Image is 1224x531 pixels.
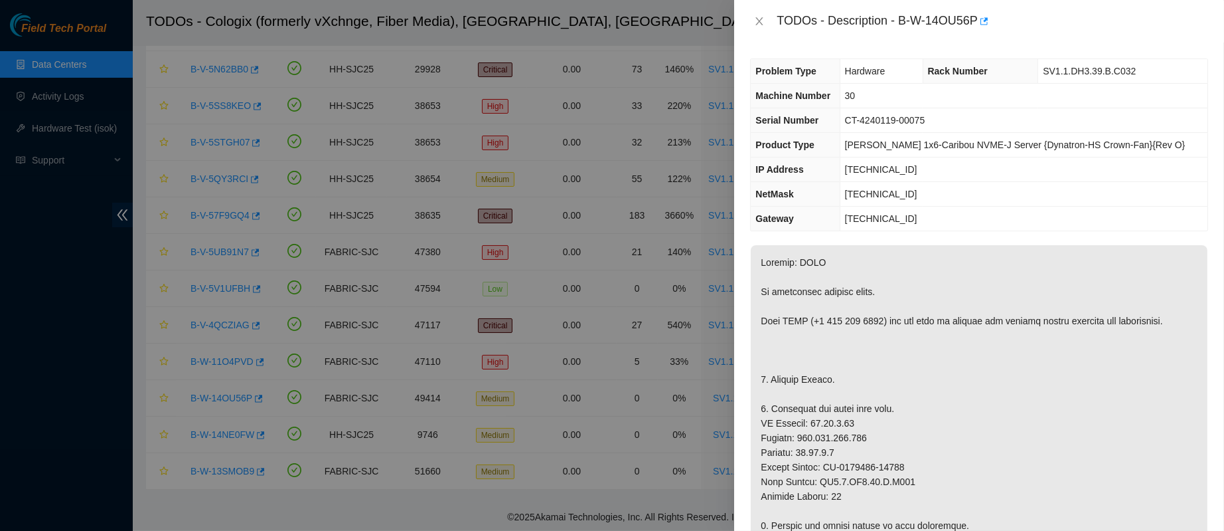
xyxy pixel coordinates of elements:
[755,213,794,224] span: Gateway
[755,66,816,76] span: Problem Type
[845,164,917,175] span: [TECHNICAL_ID]
[755,90,830,101] span: Machine Number
[755,164,803,175] span: IP Address
[845,213,917,224] span: [TECHNICAL_ID]
[1043,66,1136,76] span: SV1.1.DH3.39.B.C032
[755,189,794,199] span: NetMask
[755,115,818,126] span: Serial Number
[845,140,1186,150] span: [PERSON_NAME] 1x6-Caribou NVME-J Server {Dynatron-HS Crown-Fan}{Rev O}
[750,15,769,28] button: Close
[845,115,925,126] span: CT-4240119-00075
[845,66,885,76] span: Hardware
[777,11,1208,32] div: TODOs - Description - B-W-14OU56P
[755,140,814,150] span: Product Type
[754,16,765,27] span: close
[928,66,988,76] span: Rack Number
[845,189,917,199] span: [TECHNICAL_ID]
[845,90,856,101] span: 30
